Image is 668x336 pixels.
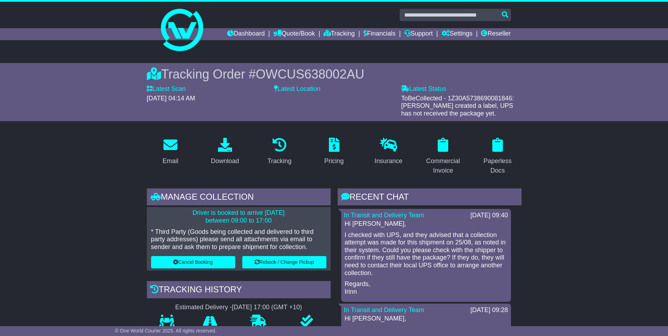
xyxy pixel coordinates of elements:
span: ToBeCollected - 1Z30A5738690081846: [PERSON_NAME] created a label, UPS has not received the packa... [401,95,514,117]
p: Driver is booked to arrive [DATE] between 09:00 to 17:00 [151,209,326,224]
p: Hi [PERSON_NAME], [345,220,507,228]
button: Cancel Booking [151,256,235,268]
span: © One World Courier 2025. All rights reserved. [115,328,217,334]
div: Tracking [267,156,291,166]
a: Reseller [481,28,511,40]
div: Paperless Docs [479,156,517,175]
a: Insurance [370,135,407,168]
div: Pricing [324,156,344,166]
div: Download [211,156,239,166]
a: Pricing [320,135,348,168]
label: Latest Status [401,85,446,93]
div: Email [162,156,178,166]
a: Paperless Docs [474,135,522,178]
p: Regards, Irinn [345,280,507,295]
div: Tracking history [147,281,331,300]
a: Dashboard [227,28,265,40]
a: Tracking [263,135,296,168]
label: Latest Location [274,85,320,93]
a: In Transit and Delivery Team [344,212,424,219]
a: Quote/Book [273,28,315,40]
button: Rebook / Change Pickup [242,256,326,268]
div: Insurance [375,156,402,166]
a: Email [158,135,183,168]
a: Support [404,28,433,40]
span: OWCUS638002AU [256,67,364,81]
div: [DATE] 09:28 [470,306,508,314]
a: Commercial Invoice [419,135,467,178]
p: Hi [PERSON_NAME], [345,315,507,323]
a: Settings [442,28,473,40]
div: Estimated Delivery - [147,304,331,311]
div: Manage collection [147,188,331,207]
a: In Transit and Delivery Team [344,306,424,313]
div: Tracking Order # [147,67,522,82]
span: [DATE] 04:14 AM [147,95,195,102]
a: Tracking [324,28,355,40]
a: Financials [363,28,395,40]
p: I checked with UPS, and they advised that a collection attempt was made for this shipment on 25/0... [345,231,507,277]
div: [DATE] 09:40 [470,212,508,219]
a: Download [206,135,244,168]
div: [DATE] 17:00 (GMT +10) [232,304,302,311]
p: * Third Party (Goods being collected and delivered to third party addresses) please send all atta... [151,228,326,251]
div: Commercial Invoice [424,156,462,175]
div: RECENT CHAT [338,188,522,207]
label: Latest Scan [147,85,186,93]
